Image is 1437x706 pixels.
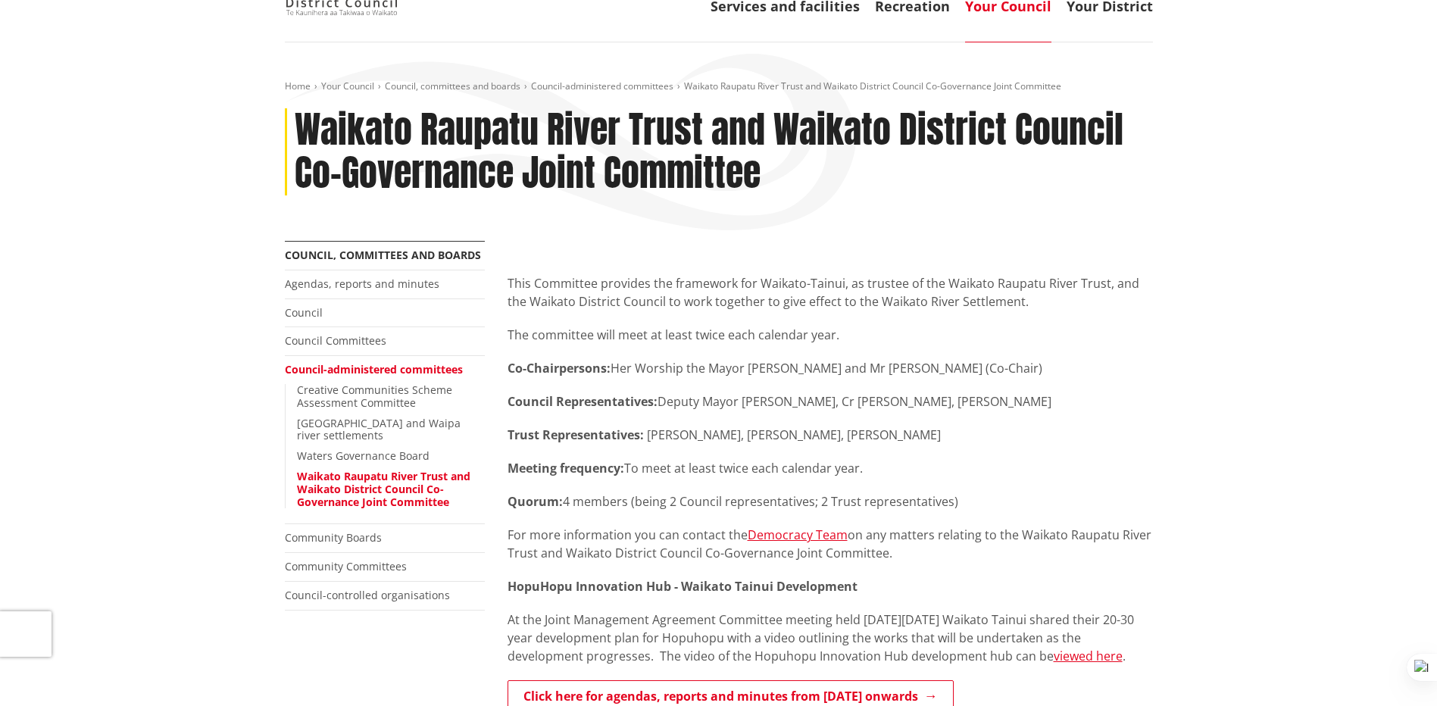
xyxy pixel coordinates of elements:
p: [PERSON_NAME], [PERSON_NAME], [PERSON_NAME] [508,426,1153,444]
a: Waters Governance Board [297,448,430,463]
p: Her Worship the Mayor [PERSON_NAME] and Mr [PERSON_NAME] (Co-Chair) [508,359,1153,377]
strong: Co-Chairpersons: [508,360,611,376]
p: 4 members (being 2 Council representatives; 2 Trust representatives) [508,492,1153,511]
p: At the Joint Management Agreement Committee meeting held [DATE][DATE] Waikato Tainui shared their... [508,611,1153,665]
p: For more information you can contact the on any matters relating to the Waikato Raupatu River Tru... [508,526,1153,562]
a: Your Council [321,80,374,92]
a: Home [285,80,311,92]
a: Agendas, reports and minutes [285,276,439,291]
a: [GEOGRAPHIC_DATA] and Waipa river settlements [297,416,461,443]
h1: Waikato Raupatu River Trust and Waikato District Council Co-Governance Joint Committee [295,108,1153,195]
a: Democracy Team [748,526,848,543]
p: This Committee provides the framework for Waikato-Tainui, as trustee of the Waikato Raupatu River... [508,274,1153,311]
a: Council, committees and boards [285,248,481,262]
strong: Trust Representatives: [508,426,644,443]
span: Waikato Raupatu River Trust and Waikato District Council Co-Governance Joint Committee [684,80,1061,92]
a: Council-controlled organisations [285,588,450,602]
iframe: Messenger Launcher [1367,642,1422,697]
a: Community Boards [285,530,382,545]
a: Council Committees [285,333,386,348]
strong: Meeting frequency: [508,460,624,476]
strong: Quorum: [508,493,563,510]
a: Creative Communities Scheme Assessment Committee [297,383,452,410]
a: Council [285,305,323,320]
a: Community Committees [285,559,407,573]
a: Waikato Raupatu River Trust and Waikato District Council Co-Governance Joint Committee [297,469,470,509]
p: The committee will meet at least twice each calendar year. [508,326,1153,344]
p: To meet at least twice each calendar year. [508,459,1153,477]
strong: Council Representatives: [508,393,658,410]
p: Deputy Mayor [PERSON_NAME], Cr [PERSON_NAME], [PERSON_NAME] [508,392,1153,411]
a: Council-administered committees [531,80,673,92]
strong: HopuHopu Innovation Hub - Waikato Tainui Development [508,578,858,595]
a: viewed here [1054,648,1123,664]
a: Council-administered committees [285,362,463,376]
nav: breadcrumb [285,80,1153,93]
a: Council, committees and boards [385,80,520,92]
